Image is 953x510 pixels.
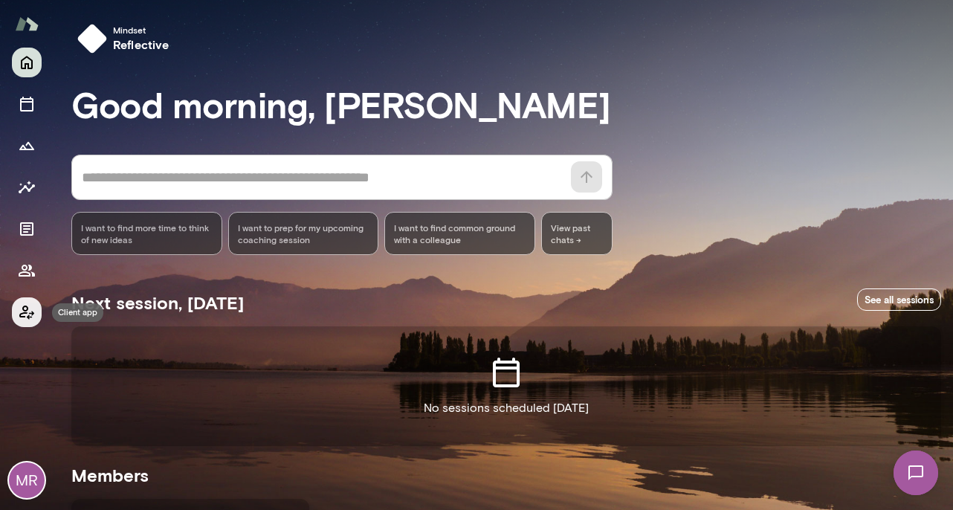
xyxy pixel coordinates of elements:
span: Mindset [113,24,169,36]
button: Sessions [12,89,42,119]
button: Client app [12,297,42,327]
div: I want to find more time to think of new ideas [71,212,222,255]
span: I want to find common ground with a colleague [394,222,526,245]
div: I want to find common ground with a colleague [384,212,535,255]
img: mindset [77,24,107,54]
button: Members [12,256,42,285]
h3: Good morning, [PERSON_NAME] [71,83,941,125]
span: I want to find more time to think of new ideas [81,222,213,245]
h5: Members [71,463,941,487]
button: Insights [12,172,42,202]
a: See all sessions [857,288,941,312]
button: Mindsetreflective [71,18,181,59]
button: Home [12,48,42,77]
button: Documents [12,214,42,244]
p: No sessions scheduled [DATE] [424,399,589,417]
img: Mento [15,10,39,38]
button: Growth Plan [12,131,42,161]
h5: Next session, [DATE] [71,291,244,314]
h6: reflective [113,36,169,54]
span: I want to prep for my upcoming coaching session [238,222,369,245]
div: MR [9,462,45,498]
div: I want to prep for my upcoming coaching session [228,212,379,255]
div: Client app [52,303,103,322]
span: View past chats -> [541,212,613,255]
